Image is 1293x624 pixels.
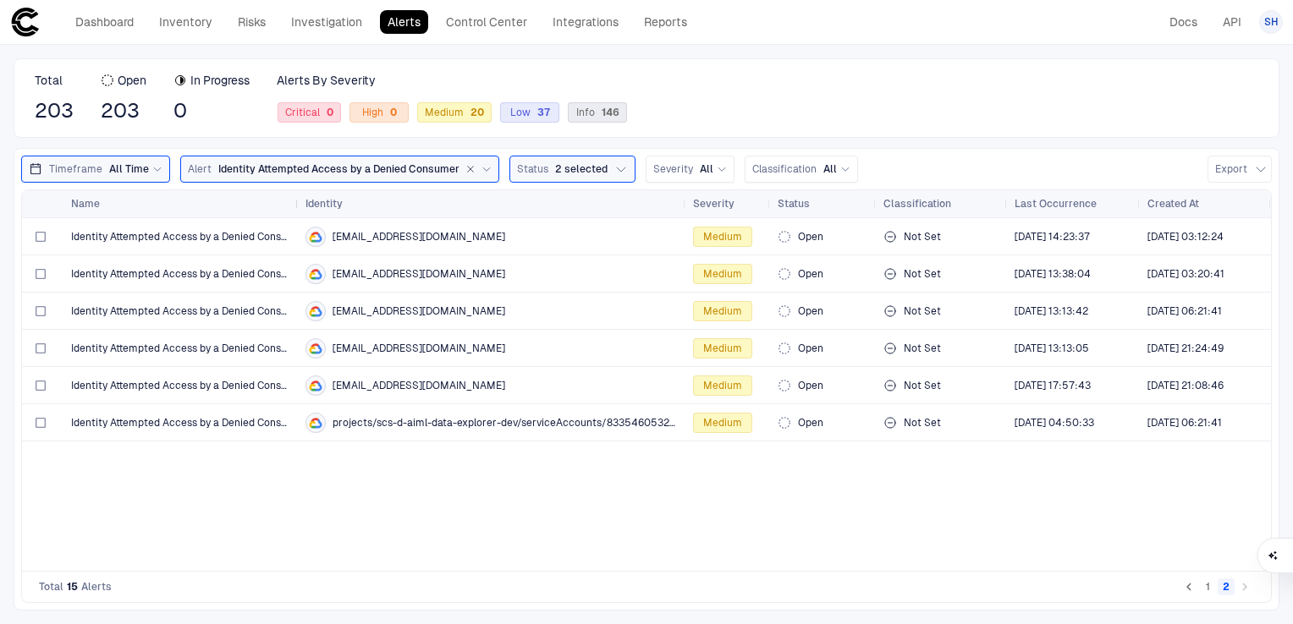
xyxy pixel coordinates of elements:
span: [DATE] 04:50:33 [1015,416,1094,430]
button: Go to previous page [1180,578,1197,595]
button: SH [1259,10,1283,34]
span: Alerts By Severity [277,73,376,88]
a: API [1215,10,1249,34]
div: Not Set [883,257,1001,291]
span: [DATE] 14:23:37 [1015,230,1090,244]
span: Last Occurrence [1015,197,1097,211]
span: 203 [35,98,74,123]
span: [EMAIL_ADDRESS][DOMAIN_NAME] [333,267,505,281]
span: Total [35,73,63,88]
div: 7/9/2025 08:50:33 (GMT+00:00 UTC) [1015,416,1094,430]
a: Inventory [151,10,220,34]
span: Open [798,267,823,281]
span: [DATE] 13:38:04 [1015,267,1091,281]
span: [DATE] 03:12:24 [1147,230,1224,244]
span: [DATE] 13:13:42 [1015,304,1088,318]
div: 7/10/2025 07:12:24 (GMT+00:00 UTC) [1147,230,1224,244]
div: 20 [464,107,484,118]
span: Open [798,304,823,318]
span: Severity [693,197,735,211]
span: Alerts [81,580,112,594]
div: 7/15/2025 17:38:04 (GMT+00:00 UTC) [1015,267,1091,281]
span: Medium [703,379,742,392]
span: Classification [752,162,817,176]
a: Investigation [283,10,370,34]
span: Medium [703,304,742,318]
span: [EMAIL_ADDRESS][DOMAIN_NAME] [333,230,505,244]
button: Go to page 1 [1199,578,1216,595]
span: Total [39,580,63,594]
span: Open [798,416,823,430]
span: [EMAIL_ADDRESS][DOMAIN_NAME] [333,304,505,318]
div: 146 [595,107,619,118]
button: Export [1208,156,1272,183]
span: Status [517,162,548,176]
span: All [700,162,713,176]
div: Not Set [883,331,1001,365]
span: Medium [703,230,742,244]
span: Open [118,73,146,88]
div: 7/10/2025 21:57:43 (GMT+00:00 UTC) [1015,379,1091,392]
div: Not Set [883,369,1001,402]
span: Created At [1147,197,1199,211]
span: In Progress [190,73,250,88]
span: [DATE] 21:08:46 [1147,379,1224,392]
span: Medium [703,416,742,430]
div: 37 [531,107,550,118]
span: Classification [883,197,951,211]
span: All [823,162,837,176]
div: 7/11/2025 01:08:46 (GMT+00:00 UTC) [1147,379,1224,392]
a: Risks [230,10,273,34]
span: Identity Attempted Access by a Denied Consumer [71,267,292,281]
span: Medium [425,106,484,119]
span: [DATE] 06:21:41 [1147,304,1222,318]
span: Info [576,106,619,119]
span: [DATE] 21:24:49 [1147,342,1224,355]
span: [DATE] 03:20:41 [1147,267,1224,281]
div: 0 [320,107,333,118]
div: Not Set [883,294,1001,328]
span: Timeframe [49,162,102,176]
span: [DATE] 13:13:05 [1015,342,1089,355]
span: SH [1264,15,1279,29]
span: Identity Attempted Access by a Denied Consumer [71,379,292,392]
div: 7/15/2025 18:23:37 (GMT+00:00 UTC) [1015,230,1090,244]
span: Status [778,197,810,211]
span: 15 [67,580,78,594]
span: Open [798,342,823,355]
div: 7/9/2025 10:21:41 (GMT+00:00 UTC) [1147,304,1222,318]
nav: pagination navigation [1180,577,1254,597]
span: Medium [703,342,742,355]
span: [DATE] 17:57:43 [1015,379,1091,392]
a: Control Center [438,10,535,34]
div: Not Set [883,220,1001,254]
span: Identity Attempted Access by a Denied Consumer [71,304,292,318]
div: 7/15/2025 17:13:05 (GMT+00:00 UTC) [1015,342,1089,355]
span: Name [71,197,100,211]
span: Severity [653,162,693,176]
div: 7/9/2025 10:21:41 (GMT+00:00 UTC) [1147,416,1222,430]
button: Status2 selected [509,156,635,183]
a: Reports [636,10,695,34]
span: High [362,106,397,119]
span: Low [510,106,550,119]
a: Integrations [545,10,626,34]
span: Medium [703,267,742,281]
span: Alert [188,162,212,176]
div: 7/15/2025 01:24:49 (GMT+00:00 UTC) [1147,342,1224,355]
span: Identity Attempted Access by a Denied Consumer [218,162,459,176]
span: Identity Attempted Access by a Denied Consumer [71,342,292,355]
span: Critical [285,106,333,119]
span: All Time [109,162,149,176]
div: 0 [383,107,397,118]
span: [EMAIL_ADDRESS][DOMAIN_NAME] [333,342,505,355]
span: 0 [173,98,250,123]
span: Open [798,230,823,244]
div: Not Set [883,406,1001,440]
a: Dashboard [68,10,141,34]
span: Identity Attempted Access by a Denied Consumer [71,416,292,430]
span: Identity Attempted Access by a Denied Consumer [71,230,292,244]
div: 7/15/2025 17:13:42 (GMT+00:00 UTC) [1015,304,1088,318]
span: Open [798,379,823,392]
a: Alerts [380,10,428,34]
